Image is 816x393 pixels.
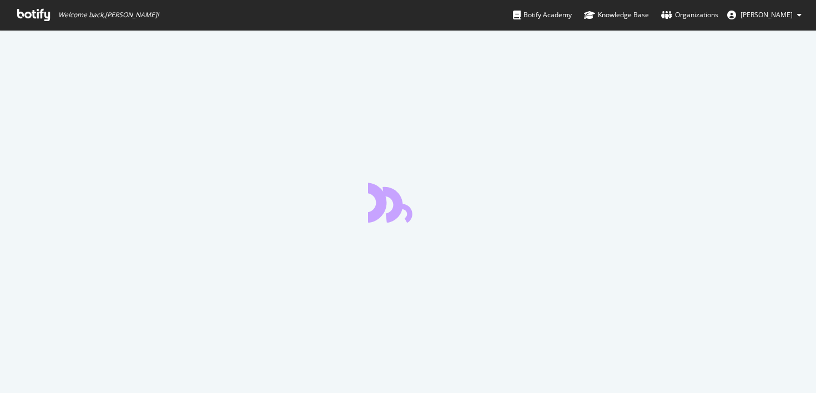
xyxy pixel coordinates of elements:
[368,183,448,223] div: animation
[513,9,572,21] div: Botify Academy
[58,11,159,19] span: Welcome back, [PERSON_NAME] !
[741,10,793,19] span: Olivier Job
[661,9,718,21] div: Organizations
[584,9,649,21] div: Knowledge Base
[718,6,810,24] button: [PERSON_NAME]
